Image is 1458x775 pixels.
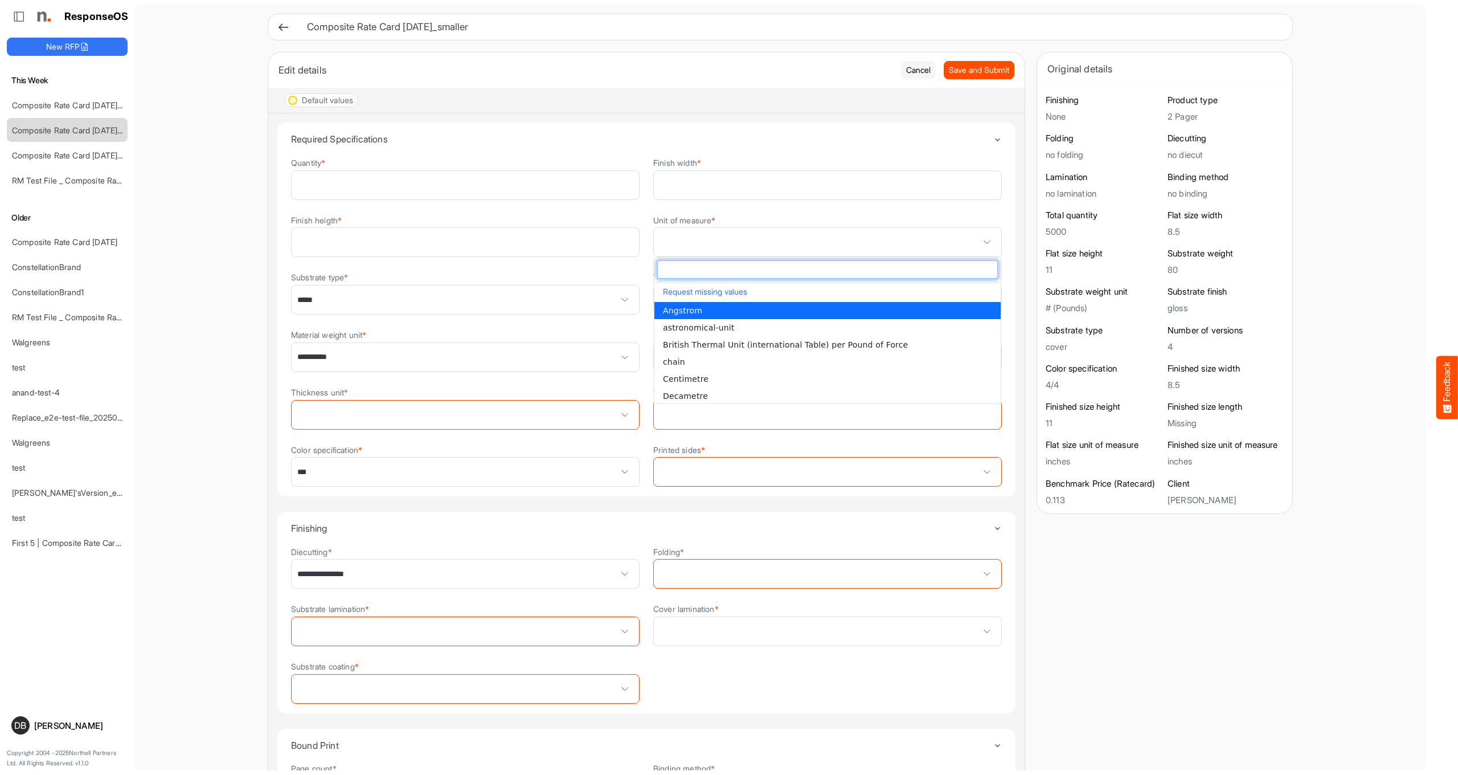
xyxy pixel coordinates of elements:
[291,388,348,397] label: Thickness unit
[1168,380,1284,390] h5: 8.5
[1046,210,1162,221] h6: Total quantity
[1168,363,1284,374] h6: Finished size width
[12,513,26,523] a: test
[1168,210,1284,221] h6: Flat size width
[12,362,26,372] a: test
[1168,286,1284,297] h6: Substrate finish
[279,62,892,78] div: Edit details
[663,340,908,349] span: British Thermal Unit (international Table) per Pound of Force
[1168,439,1284,451] h6: Finished size unit of measure
[663,357,685,366] span: chain
[1046,112,1162,121] h5: None
[291,273,348,282] label: Substrate type
[291,740,993,750] h4: Bound Print
[1168,133,1284,144] h6: Diecutting
[653,548,684,556] label: Folding
[12,413,158,422] a: Replace_e2e-test-file_20250604_111803
[653,273,682,282] label: Weight
[302,96,353,104] div: Default values
[1168,112,1284,121] h5: 2 Pager
[1046,150,1162,160] h5: no folding
[1168,150,1284,160] h5: no diecut
[1047,61,1282,77] div: Original details
[1046,401,1162,413] h6: Finished size height
[944,61,1014,79] button: Save and Submit Progress
[12,387,60,397] a: anand-test-4
[1168,189,1284,198] h5: no binding
[653,331,729,339] label: Substrate thickness
[291,123,1002,156] summary: Toggle content
[1046,133,1162,144] h6: Folding
[653,605,719,613] label: Cover lamination
[64,11,129,23] h1: ResponseOS
[1046,363,1162,374] h6: Color specification
[291,523,993,533] h4: Finishing
[12,100,147,110] a: Composite Rate Card [DATE]_smaller
[307,22,1274,32] h6: Composite Rate Card [DATE]_smaller
[949,64,1009,76] span: Save and Submit
[12,176,171,185] a: RM Test File _ Composite Rate Card [DATE]
[34,721,123,730] div: [PERSON_NAME]
[1168,95,1284,106] h6: Product type
[12,150,147,160] a: Composite Rate Card [DATE]_smaller
[291,729,1002,762] summary: Toggle content
[12,538,148,548] a: First 5 | Composite Rate Card [DATE]
[1046,265,1162,275] h5: 11
[291,158,325,167] label: Quantity
[653,446,705,454] label: Printed sides
[7,748,128,768] p: Copyright 2004 - 2025 Northell Partners Ltd. All Rights Reserved. v 1.1.0
[1168,248,1284,259] h6: Substrate weight
[1168,265,1284,275] h5: 80
[1046,189,1162,198] h5: no lamination
[12,287,84,297] a: ConstellationBrand1
[653,216,716,225] label: Unit of measure
[658,261,997,278] input: dropdownlistfilter
[1046,286,1162,297] h6: Substrate weight unit
[7,211,128,224] h6: Older
[291,764,337,773] label: Page count
[663,323,734,332] span: astronomical-unit
[1168,456,1284,466] h5: inches
[1046,418,1162,428] h5: 11
[12,237,117,247] a: Composite Rate Card [DATE]
[1168,227,1284,236] h5: 8.5
[1168,495,1284,505] h5: [PERSON_NAME]
[1046,380,1162,390] h5: 4/4
[1168,325,1284,336] h6: Number of versions
[653,764,715,773] label: Binding method
[291,548,332,556] label: Diecutting
[1046,495,1162,505] h5: 0.113
[12,438,50,447] a: Walgreens
[1046,342,1162,352] h5: cover
[901,61,936,79] button: Cancel
[1046,248,1162,259] h6: Flat size height
[654,257,1001,404] div: dropdownlist
[291,331,366,339] label: Material weight unit
[1046,172,1162,183] h6: Lamination
[1168,303,1284,313] h5: gloss
[1046,478,1162,490] h6: Benchmark Price (Ratecard)
[1046,439,1162,451] h6: Flat size unit of measure
[663,374,708,384] span: Centimetre
[12,463,26,472] a: test
[1168,418,1284,428] h5: Missing
[1436,356,1458,419] button: Feedback
[12,488,226,497] a: [PERSON_NAME]'sVersion_e2e-test-file_20250604_111803
[653,388,744,397] label: Total number of colours
[7,38,128,56] button: New RFP
[12,262,81,272] a: ConstellationBrand
[12,337,50,347] a: Walgreens
[1046,456,1162,466] h5: inches
[1046,325,1162,336] h6: Substrate type
[660,284,995,299] button: Request missing values
[291,134,993,144] h4: Required Specifications
[1046,95,1162,106] h6: Finishing
[14,721,26,730] span: DB
[1046,227,1162,236] h5: 5000
[291,605,369,613] label: Substrate lamination
[1168,342,1284,352] h5: 4
[291,216,342,225] label: Finish heigth
[653,158,701,167] label: Finish width
[7,74,128,87] h6: This Week
[31,5,54,28] img: Northell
